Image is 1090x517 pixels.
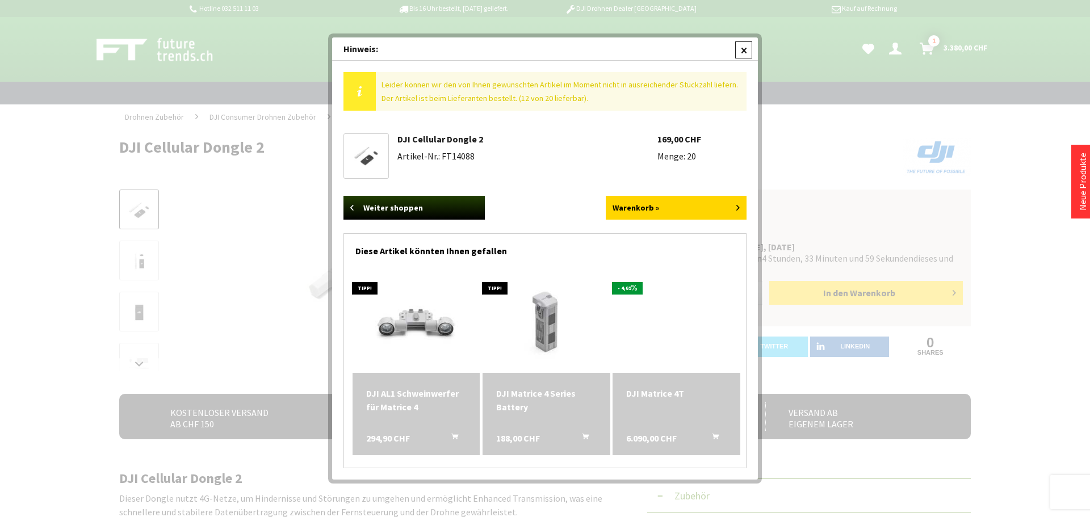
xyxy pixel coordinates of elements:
span: 294,90 CHF [366,431,410,445]
button: In den Warenkorb [698,431,726,446]
img: DJI Matrice 4T [613,285,740,358]
a: DJI Matrice 4 Series Battery 188,00 CHF In den Warenkorb [496,386,597,414]
div: Leider können wir den von Ihnen gewünschten Artikel im Moment nicht in ausreichender Stückzahl li... [376,72,747,111]
a: DJI Cellular Dongle 2 [347,137,385,175]
button: In den Warenkorb [438,431,465,446]
span: 188,00 CHF [496,431,540,445]
a: Neue Produkte [1077,153,1088,211]
span: 6.090,00 CHF [626,431,677,445]
a: DJI Matrice 4T 6.090,00 CHF In den Warenkorb [626,386,727,400]
img: DJI AL1 Schweinwerfer für Matrice 4 [353,279,480,364]
button: In den Warenkorb [568,431,596,446]
img: DJI Matrice 4 Series Battery [483,279,610,364]
li: Menge: 20 [657,150,747,162]
div: Diese Artikel könnten Ihnen gefallen [355,234,735,262]
li: Artikel-Nr.: FT14088 [397,150,657,162]
a: DJI AL1 Schweinwerfer für Matrice 4 294,90 CHF In den Warenkorb [366,386,467,414]
li: 169,00 CHF [657,133,747,145]
img: DJI Cellular Dongle 2 [347,143,385,169]
div: DJI AL1 Schweinwerfer für Matrice 4 [366,386,467,414]
a: DJI Cellular Dongle 2 [397,133,483,145]
div: DJI Matrice 4 Series Battery [496,386,597,414]
div: Hinweis: [332,37,758,61]
a: Warenkorb » [606,196,747,220]
a: Weiter shoppen [343,196,485,220]
div: DJI Matrice 4T [626,386,727,400]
